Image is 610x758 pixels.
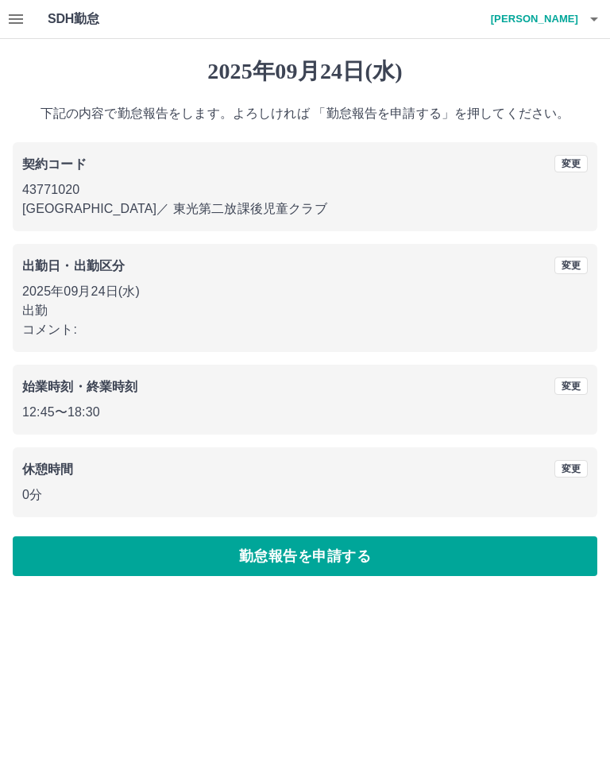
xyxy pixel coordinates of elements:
[22,462,74,476] b: 休憩時間
[554,377,588,395] button: 変更
[22,180,588,199] p: 43771020
[22,282,588,301] p: 2025年09月24日(水)
[13,58,597,85] h1: 2025年09月24日(水)
[22,301,588,320] p: 出勤
[22,403,588,422] p: 12:45 〜 18:30
[22,199,588,219] p: [GEOGRAPHIC_DATA] ／ 東光第二放課後児童クラブ
[22,259,125,273] b: 出勤日・出勤区分
[22,485,588,505] p: 0分
[554,257,588,274] button: 変更
[13,104,597,123] p: 下記の内容で勤怠報告をします。よろしければ 「勤怠報告を申請する」を押してください。
[13,536,597,576] button: 勤怠報告を申請する
[554,155,588,172] button: 変更
[22,320,588,339] p: コメント:
[22,380,137,393] b: 始業時刻・終業時刻
[554,460,588,478] button: 変更
[22,157,87,171] b: 契約コード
